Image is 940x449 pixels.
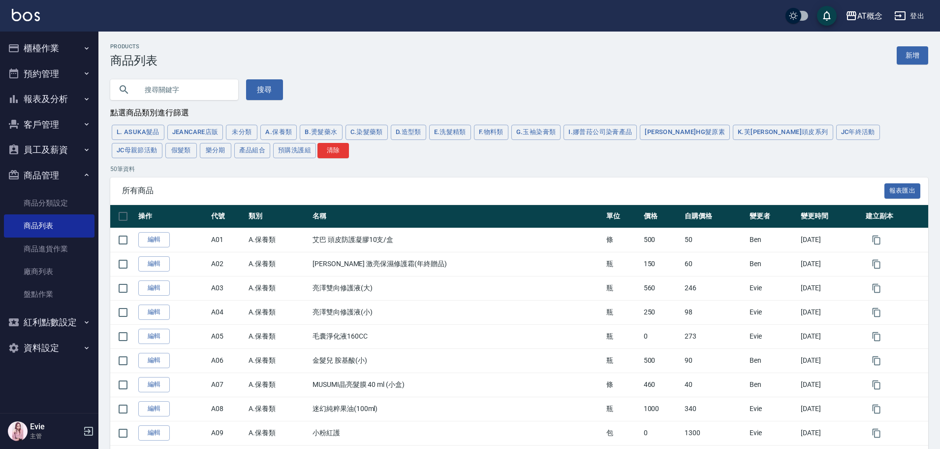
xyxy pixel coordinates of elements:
[209,228,246,252] td: A01
[246,421,310,445] td: A.保養類
[4,335,94,361] button: 資料設定
[4,86,94,112] button: 報表及分析
[138,377,170,392] a: 編輯
[798,300,863,324] td: [DATE]
[209,276,246,300] td: A03
[4,112,94,138] button: 客戶管理
[110,54,157,68] h3: 商品列表
[682,228,747,252] td: 50
[209,252,246,276] td: A02
[122,186,884,196] span: 所有商品
[798,373,863,397] td: [DATE]
[682,205,747,228] th: 自購價格
[345,125,388,140] button: C.染髮藥類
[604,252,641,276] td: 瓶
[260,125,297,140] button: A.保養類
[604,373,641,397] td: 條
[4,283,94,306] a: 盤點作業
[138,353,170,368] a: 編輯
[234,143,271,158] button: 產品組合
[682,324,747,348] td: 273
[604,324,641,348] td: 瓶
[798,421,863,445] td: [DATE]
[112,125,164,140] button: L. ASUKA髮品
[30,432,80,441] p: 主管
[747,228,798,252] td: Ben
[604,205,641,228] th: 單位
[4,35,94,61] button: 櫃檯作業
[200,143,231,158] button: 樂分期
[246,276,310,300] td: A.保養類
[310,348,604,373] td: 金髮兒 胺基酸(小)
[429,125,471,140] button: E.洗髮精類
[747,276,798,300] td: Evie
[138,232,170,247] a: 編輯
[246,373,310,397] td: A.保養類
[511,125,561,140] button: G.玉袖染膏類
[798,276,863,300] td: [DATE]
[209,324,246,348] td: A05
[246,300,310,324] td: A.保養類
[246,397,310,421] td: A.保養類
[8,421,28,441] img: Person
[4,214,94,237] a: 商品列表
[246,79,283,100] button: 搜尋
[604,421,641,445] td: 包
[4,137,94,163] button: 員工及薪資
[604,276,641,300] td: 瓶
[863,205,928,228] th: 建立副本
[300,125,342,140] button: B.燙髮藥水
[640,125,730,140] button: [PERSON_NAME]HG髮原素
[12,9,40,21] img: Logo
[641,421,683,445] td: 0
[641,228,683,252] td: 500
[138,425,170,441] a: 編輯
[836,125,880,140] button: JC年終活動
[226,125,257,140] button: 未分類
[798,205,863,228] th: 變更時間
[817,6,837,26] button: save
[604,300,641,324] td: 瓶
[246,348,310,373] td: A.保養類
[604,397,641,421] td: 瓶
[209,300,246,324] td: A04
[4,238,94,260] a: 商品進貨作業
[641,348,683,373] td: 500
[167,125,223,140] button: JeanCare店販
[209,205,246,228] th: 代號
[682,300,747,324] td: 98
[136,205,209,228] th: 操作
[641,300,683,324] td: 250
[209,348,246,373] td: A06
[747,348,798,373] td: Ben
[897,46,928,65] a: 新增
[138,329,170,344] a: 編輯
[4,260,94,283] a: 廠商列表
[317,143,349,158] button: 清除
[30,422,80,432] h5: Evie
[310,421,604,445] td: 小粉紅護
[798,252,863,276] td: [DATE]
[890,7,928,25] button: 登出
[310,276,604,300] td: 亮澤雙向修護液(大)
[310,397,604,421] td: 迷幻純粹果油(100ml)
[682,421,747,445] td: 1300
[112,143,162,158] button: JC母親節活動
[209,421,246,445] td: A09
[682,348,747,373] td: 90
[682,397,747,421] td: 340
[747,300,798,324] td: Evie
[798,397,863,421] td: [DATE]
[682,276,747,300] td: 246
[798,324,863,348] td: [DATE]
[884,183,921,199] button: 報表匯出
[857,10,882,22] div: AT概念
[641,397,683,421] td: 1000
[733,125,833,140] button: K.芙[PERSON_NAME]頭皮系列
[604,228,641,252] td: 條
[682,373,747,397] td: 40
[747,373,798,397] td: Ben
[641,252,683,276] td: 150
[110,43,157,50] h2: Products
[246,228,310,252] td: A.保養類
